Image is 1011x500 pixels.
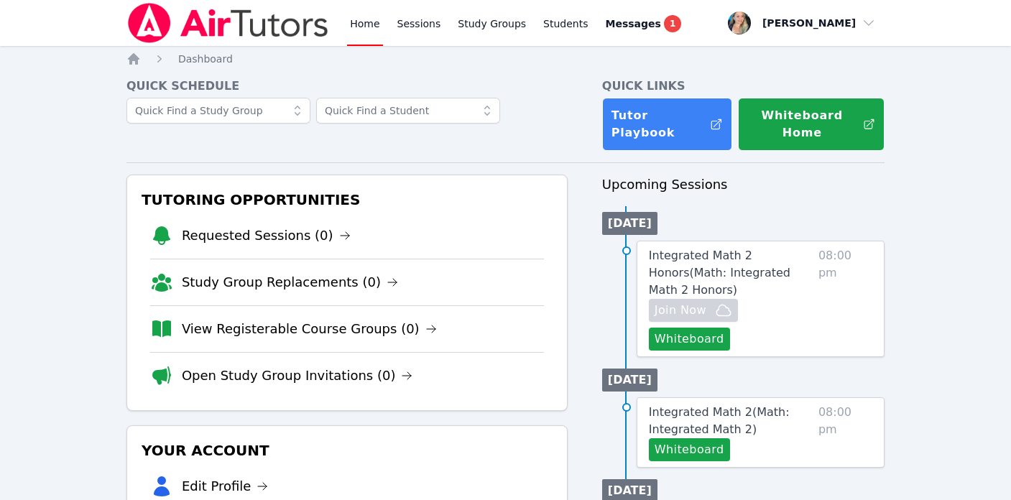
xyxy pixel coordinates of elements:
[649,249,790,297] span: Integrated Math 2 Honors ( Math: Integrated Math 2 Honors )
[126,98,310,124] input: Quick Find a Study Group
[126,52,885,66] nav: Breadcrumb
[602,369,657,392] li: [DATE]
[649,328,730,351] button: Whiteboard
[602,175,885,195] h3: Upcoming Sessions
[126,3,330,43] img: Air Tutors
[649,299,738,322] button: Join Now
[139,437,555,463] h3: Your Account
[182,366,413,386] a: Open Study Group Invitations (0)
[602,78,885,95] h4: Quick Links
[139,187,555,213] h3: Tutoring Opportunities
[649,247,813,299] a: Integrated Math 2 Honors(Math: Integrated Math 2 Honors)
[126,78,568,95] h4: Quick Schedule
[606,17,661,31] span: Messages
[649,404,813,438] a: Integrated Math 2(Math: Integrated Math 2)
[178,52,233,66] a: Dashboard
[649,405,790,436] span: Integrated Math 2 ( Math: Integrated Math 2 )
[182,319,437,339] a: View Registerable Course Groups (0)
[182,476,269,496] a: Edit Profile
[818,247,872,351] span: 08:00 pm
[182,272,398,292] a: Study Group Replacements (0)
[602,98,732,151] a: Tutor Playbook
[664,15,681,32] span: 1
[738,98,885,151] button: Whiteboard Home
[602,212,657,235] li: [DATE]
[316,98,500,124] input: Quick Find a Student
[818,404,872,461] span: 08:00 pm
[182,226,351,246] a: Requested Sessions (0)
[178,53,233,65] span: Dashboard
[655,302,706,319] span: Join Now
[649,438,730,461] button: Whiteboard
